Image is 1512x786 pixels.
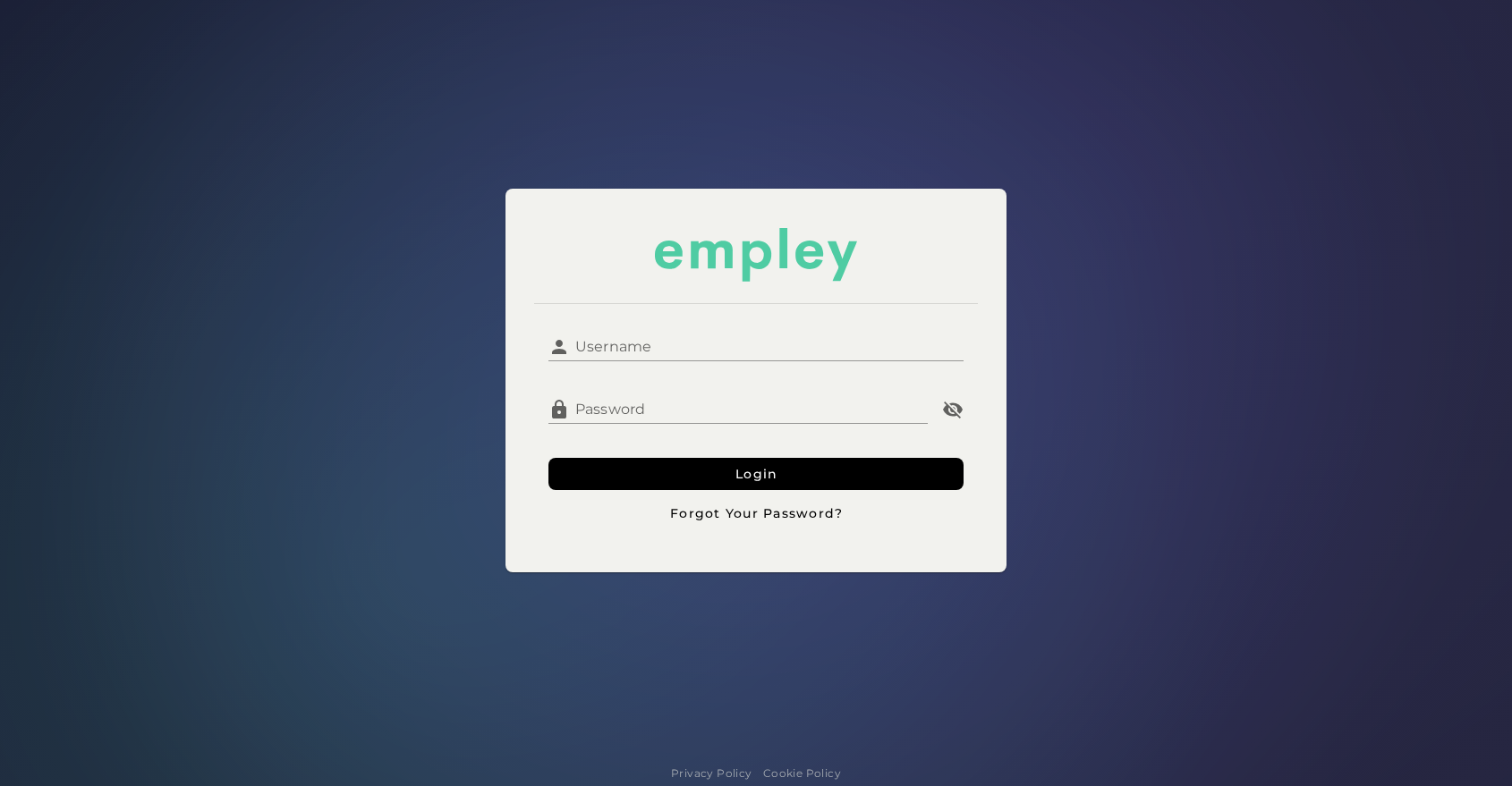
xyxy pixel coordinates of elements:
[942,399,964,420] i: Password appended action
[548,497,964,529] button: Forgot Your Password?
[763,765,841,782] a: Cookie Policy
[548,458,964,490] button: Login
[735,466,778,482] span: Login
[671,765,752,782] a: Privacy Policy
[669,505,844,521] span: Forgot Your Password?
